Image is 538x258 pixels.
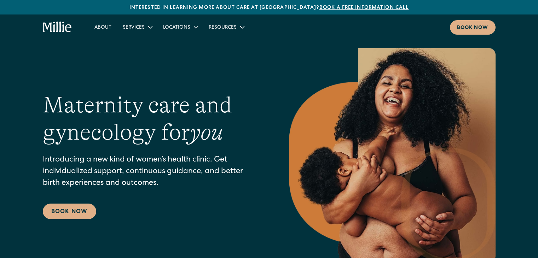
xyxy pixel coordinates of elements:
[450,20,496,35] a: Book now
[190,119,223,145] em: you
[43,22,72,33] a: home
[123,24,145,31] div: Services
[157,21,203,33] div: Locations
[457,24,488,32] div: Book now
[43,204,96,219] a: Book Now
[89,21,117,33] a: About
[117,21,157,33] div: Services
[319,5,409,10] a: Book a free information call
[203,21,249,33] div: Resources
[43,92,261,146] h1: Maternity care and gynecology for
[209,24,237,31] div: Resources
[43,154,261,189] p: Introducing a new kind of women’s health clinic. Get individualized support, continuous guidance,...
[163,24,190,31] div: Locations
